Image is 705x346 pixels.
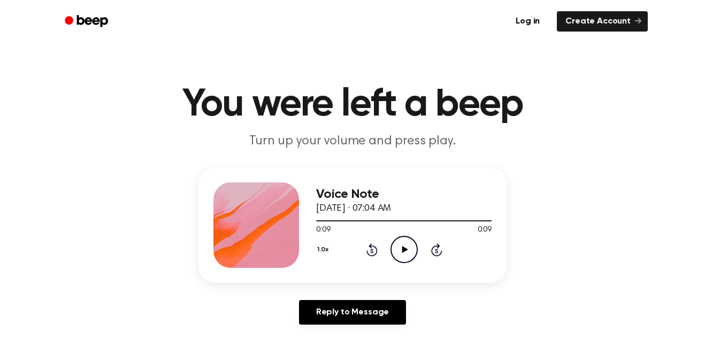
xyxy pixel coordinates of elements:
[79,86,626,124] h1: You were left a beep
[316,204,391,213] span: [DATE] · 07:04 AM
[478,225,492,236] span: 0:09
[147,133,558,150] p: Turn up your volume and press play.
[316,225,330,236] span: 0:09
[57,11,118,32] a: Beep
[557,11,648,32] a: Create Account
[316,187,492,202] h3: Voice Note
[505,9,550,34] a: Log in
[316,241,332,259] button: 1.0x
[299,300,406,325] a: Reply to Message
